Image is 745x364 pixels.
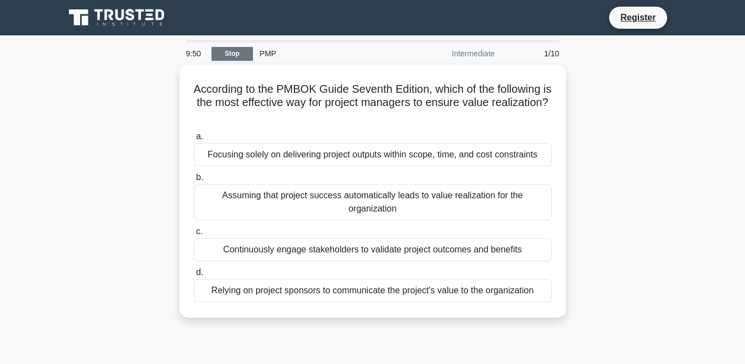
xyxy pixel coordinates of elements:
span: b. [196,172,203,182]
h5: According to the PMBOK Guide Seventh Edition, which of the following is the most effective way fo... [193,82,553,123]
div: 1/10 [501,43,566,65]
div: 9:50 [179,43,212,65]
span: a. [196,131,203,141]
span: d. [196,267,203,277]
a: Stop [212,47,253,61]
a: Register [614,10,662,24]
div: Intermediate [405,43,501,65]
div: Relying on project sponsors to communicate the project's value to the organization [194,279,552,302]
div: Focusing solely on delivering project outputs within scope, time, and cost constraints [194,143,552,166]
span: c. [196,226,203,236]
div: Assuming that project success automatically leads to value realization for the organization [194,184,552,220]
div: Continuously engage stakeholders to validate project outcomes and benefits [194,238,552,261]
div: PMP [253,43,405,65]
